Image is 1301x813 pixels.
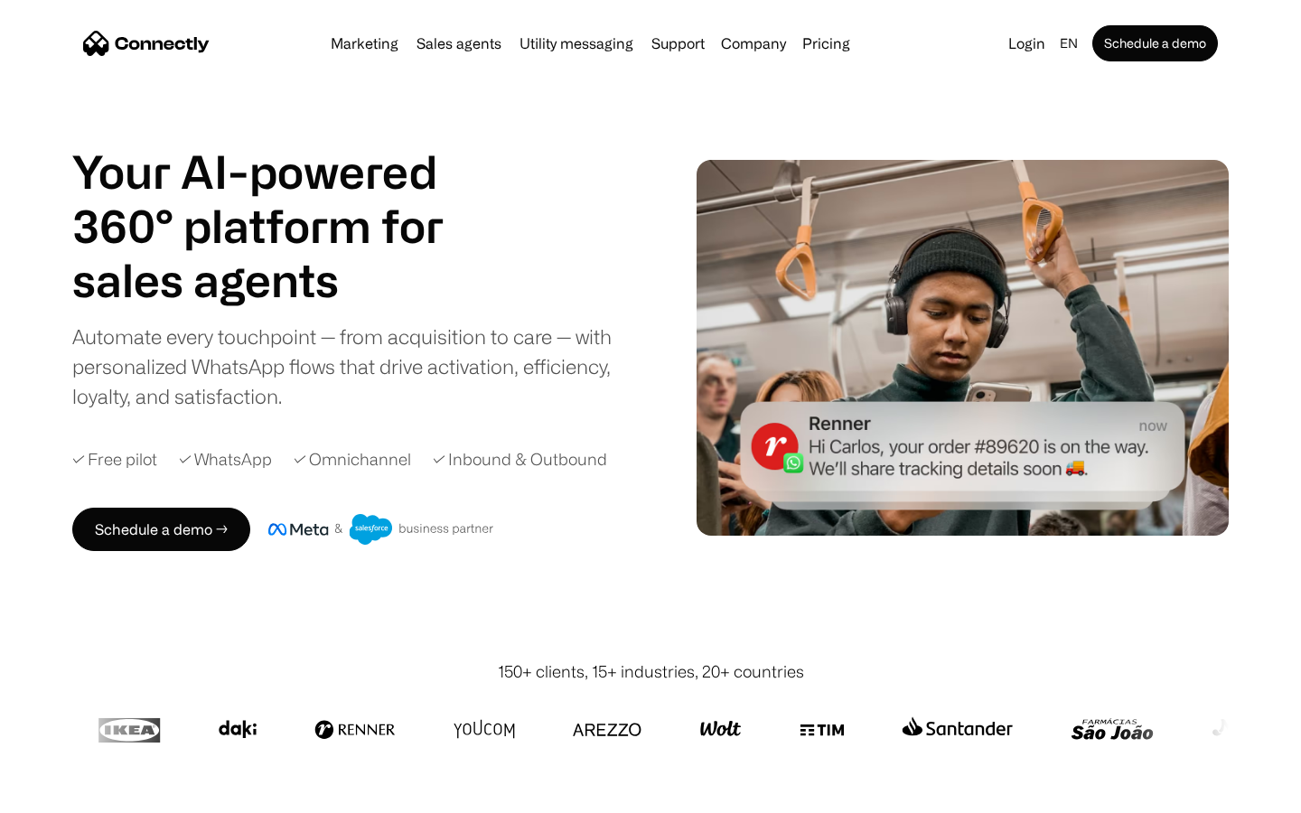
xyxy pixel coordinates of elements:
[1092,25,1218,61] a: Schedule a demo
[716,31,791,56] div: Company
[433,447,607,472] div: ✓ Inbound & Outbound
[83,30,210,57] a: home
[721,31,786,56] div: Company
[72,322,641,411] div: Automate every touchpoint — from acquisition to care — with personalized WhatsApp flows that driv...
[294,447,411,472] div: ✓ Omnichannel
[512,36,641,51] a: Utility messaging
[72,253,488,307] h1: sales agents
[644,36,712,51] a: Support
[1053,31,1089,56] div: en
[72,508,250,551] a: Schedule a demo →
[18,780,108,807] aside: Language selected: English
[36,781,108,807] ul: Language list
[268,514,494,545] img: Meta and Salesforce business partner badge.
[409,36,509,51] a: Sales agents
[1060,31,1078,56] div: en
[72,145,488,253] h1: Your AI-powered 360° platform for
[1001,31,1053,56] a: Login
[179,447,272,472] div: ✓ WhatsApp
[72,253,488,307] div: carousel
[323,36,406,51] a: Marketing
[795,36,857,51] a: Pricing
[72,253,488,307] div: 1 of 4
[72,447,157,472] div: ✓ Free pilot
[498,659,804,684] div: 150+ clients, 15+ industries, 20+ countries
